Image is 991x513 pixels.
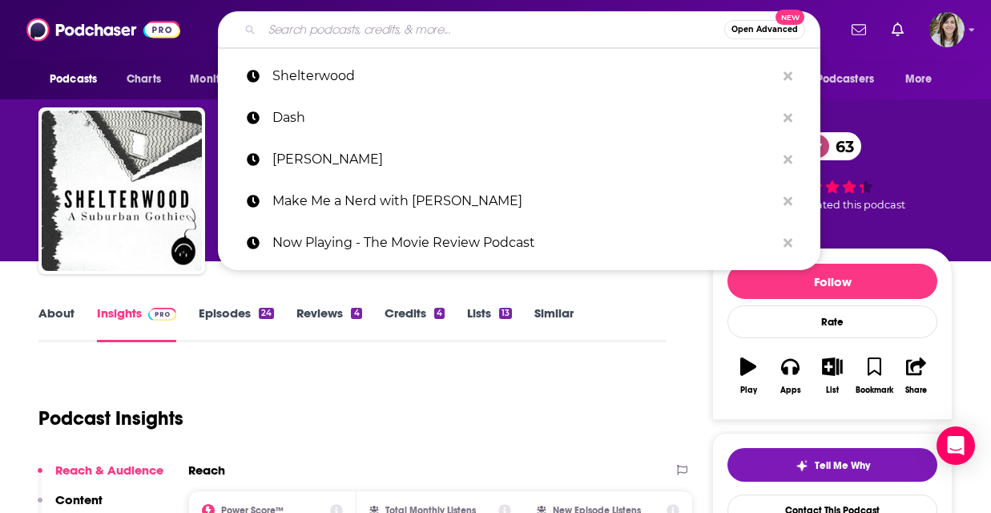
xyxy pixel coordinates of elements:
[42,111,202,271] img: Shelterwood
[26,14,180,45] img: Podchaser - Follow, Share and Rate Podcasts
[97,305,176,342] a: InsightsPodchaser Pro
[853,347,895,405] button: Bookmark
[812,199,905,211] span: rated this podcast
[38,64,118,95] button: open menu
[218,97,820,139] a: Dash
[780,386,801,395] div: Apps
[262,17,724,42] input: Search podcasts, credits, & more...
[259,308,274,319] div: 24
[885,16,910,43] a: Show notifications dropdown
[272,180,775,222] p: Make Me a Nerd with Mandy Kaplan
[188,463,225,478] h2: Reach
[731,26,798,34] span: Open Advanced
[727,347,769,405] button: Play
[218,139,820,180] a: [PERSON_NAME]
[905,386,927,395] div: Share
[929,12,965,47] button: Show profile menu
[815,459,870,472] span: Tell Me Why
[937,426,975,465] div: Open Intercom Messenger
[272,139,775,180] p: Vigil
[724,20,805,39] button: Open AdvancedNew
[727,305,937,338] div: Rate
[272,55,775,97] p: Shelterwood
[199,305,274,342] a: Episodes24
[775,10,804,25] span: New
[787,64,897,95] button: open menu
[856,386,893,395] div: Bookmark
[896,347,937,405] button: Share
[929,12,965,47] span: Logged in as devinandrade
[845,16,872,43] a: Show notifications dropdown
[740,386,757,395] div: Play
[296,305,361,342] a: Reviews4
[820,132,862,160] span: 63
[218,55,820,97] a: Shelterwood
[190,68,247,91] span: Monitoring
[218,222,820,264] a: Now Playing - The Movie Review Podcast
[796,459,808,472] img: tell me why sparkle
[534,305,574,342] a: Similar
[797,68,874,91] span: For Podcasters
[55,463,163,478] p: Reach & Audience
[467,305,512,342] a: Lists13
[38,406,183,430] h1: Podcast Insights
[894,64,953,95] button: open menu
[127,68,161,91] span: Charts
[385,305,445,342] a: Credits4
[38,305,75,342] a: About
[272,97,775,139] p: Dash
[148,308,176,321] img: Podchaser Pro
[116,64,171,95] a: Charts
[929,12,965,47] img: User Profile
[727,448,937,482] button: tell me why sparkleTell Me Why
[55,492,103,507] p: Content
[804,132,862,160] a: 63
[179,64,268,95] button: open menu
[434,308,445,319] div: 4
[712,122,953,221] div: 63 12 peoplerated this podcast
[769,347,811,405] button: Apps
[351,308,361,319] div: 4
[499,308,512,319] div: 13
[905,68,933,91] span: More
[218,11,820,48] div: Search podcasts, credits, & more...
[272,222,775,264] p: Now Playing - The Movie Review Podcast
[50,68,97,91] span: Podcasts
[218,180,820,222] a: Make Me a Nerd with [PERSON_NAME]
[38,463,163,492] button: Reach & Audience
[826,386,839,395] div: List
[727,264,937,299] button: Follow
[812,347,853,405] button: List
